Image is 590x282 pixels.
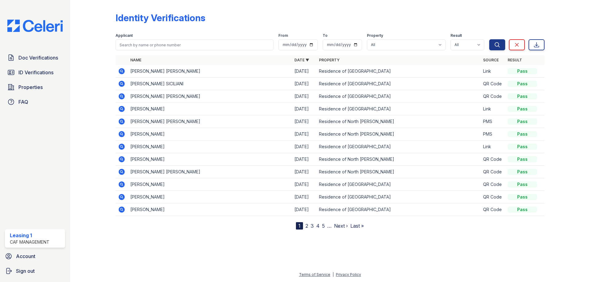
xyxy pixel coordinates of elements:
[481,115,505,128] td: PMS
[16,267,35,275] span: Sign out
[508,118,537,125] div: Pass
[292,153,317,166] td: [DATE]
[5,66,65,79] a: ID Verifications
[299,272,330,277] a: Terms of Service
[10,239,49,245] div: CAF Management
[317,191,481,203] td: Residence of [GEOGRAPHIC_DATA]
[481,191,505,203] td: QR Code
[292,103,317,115] td: [DATE]
[317,166,481,178] td: Residence of North [PERSON_NAME]
[128,153,292,166] td: [PERSON_NAME]
[292,65,317,78] td: [DATE]
[508,144,537,150] div: Pass
[483,58,499,62] a: Source
[18,69,53,76] span: ID Verifications
[292,203,317,216] td: [DATE]
[508,207,537,213] div: Pass
[292,115,317,128] td: [DATE]
[128,65,292,78] td: [PERSON_NAME] [PERSON_NAME]
[508,106,537,112] div: Pass
[5,96,65,108] a: FAQ
[317,203,481,216] td: Residence of [GEOGRAPHIC_DATA]
[317,141,481,153] td: Residence of [GEOGRAPHIC_DATA]
[332,272,334,277] div: |
[508,181,537,187] div: Pass
[10,232,49,239] div: Leasing 1
[481,65,505,78] td: Link
[311,223,314,229] a: 3
[317,153,481,166] td: Residence of North [PERSON_NAME]
[508,58,522,62] a: Result
[128,103,292,115] td: [PERSON_NAME]
[317,103,481,115] td: Residence of [GEOGRAPHIC_DATA]
[336,272,361,277] a: Privacy Policy
[322,223,325,229] a: 5
[18,54,58,61] span: Doc Verifications
[16,253,35,260] span: Account
[2,265,68,277] a: Sign out
[2,250,68,262] a: Account
[317,115,481,128] td: Residence of North [PERSON_NAME]
[508,156,537,162] div: Pass
[481,178,505,191] td: QR Code
[128,203,292,216] td: [PERSON_NAME]
[292,141,317,153] td: [DATE]
[481,141,505,153] td: Link
[292,178,317,191] td: [DATE]
[128,191,292,203] td: [PERSON_NAME]
[317,128,481,141] td: Residence of North [PERSON_NAME]
[292,166,317,178] td: [DATE]
[128,141,292,153] td: [PERSON_NAME]
[508,131,537,137] div: Pass
[116,12,205,23] div: Identity Verifications
[296,222,303,230] div: 1
[508,169,537,175] div: Pass
[334,223,348,229] a: Next ›
[481,78,505,90] td: QR Code
[317,65,481,78] td: Residence of [GEOGRAPHIC_DATA]
[294,58,309,62] a: Date ▼
[350,223,364,229] a: Last »
[323,33,328,38] label: To
[292,128,317,141] td: [DATE]
[481,166,505,178] td: QR Code
[5,52,65,64] a: Doc Verifications
[317,90,481,103] td: Residence of [GEOGRAPHIC_DATA]
[317,78,481,90] td: Residence of [GEOGRAPHIC_DATA]
[116,39,273,50] input: Search by name or phone number
[128,78,292,90] td: [PERSON_NAME] SICILIANI
[450,33,462,38] label: Result
[481,128,505,141] td: PMS
[128,128,292,141] td: [PERSON_NAME]
[481,103,505,115] td: Link
[128,178,292,191] td: [PERSON_NAME]
[305,223,308,229] a: 2
[292,78,317,90] td: [DATE]
[130,58,141,62] a: Name
[317,178,481,191] td: Residence of [GEOGRAPHIC_DATA]
[319,58,340,62] a: Property
[2,20,68,32] img: CE_Logo_Blue-a8612792a0a2168367f1c8372b55b34899dd931a85d93a1a3d3e32e68fde9ad4.png
[278,33,288,38] label: From
[481,90,505,103] td: QR Code
[508,81,537,87] div: Pass
[128,166,292,178] td: [PERSON_NAME] [PERSON_NAME]
[292,191,317,203] td: [DATE]
[481,153,505,166] td: QR Code
[508,68,537,74] div: Pass
[367,33,383,38] label: Property
[128,90,292,103] td: [PERSON_NAME] [PERSON_NAME]
[116,33,133,38] label: Applicant
[508,194,537,200] div: Pass
[508,93,537,99] div: Pass
[292,90,317,103] td: [DATE]
[481,203,505,216] td: QR Code
[5,81,65,93] a: Properties
[316,223,320,229] a: 4
[128,115,292,128] td: [PERSON_NAME] [PERSON_NAME]
[18,98,28,106] span: FAQ
[327,222,332,230] span: …
[18,83,43,91] span: Properties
